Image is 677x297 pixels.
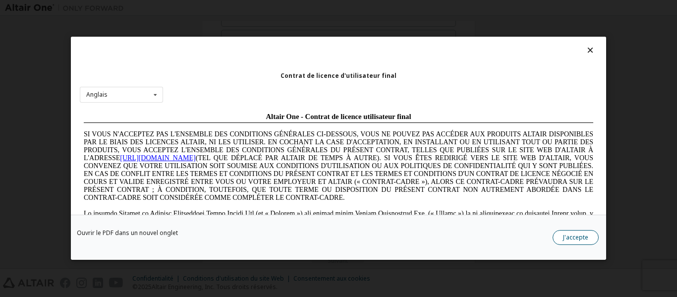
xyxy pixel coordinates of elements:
font: Contrat de licence d'utilisateur final [281,71,396,80]
font: Ouvrir le PDF dans un nouvel onglet [77,229,178,238]
a: Ouvrir le PDF dans un nouvel onglet [77,231,178,237]
font: (TEL QUE DÉPLACÉ PAR ALTAIR DE TEMPS À AUTRE). SI VOUS ÊTES REDIRIGÉ VERS LE SITE WEB D'ALTAIR, V... [4,46,513,93]
font: J'accepte [563,234,588,242]
font: Altair One - Contrat de licence utilisateur final [186,4,332,12]
font: Lo ipsumdo Sitamet co Adipisc Elitseddoei Tempo Incidi Utl (et « Dolorem ») ali enimad minim Veni... [4,101,513,180]
font: Anglais [86,90,108,99]
button: J'accepte [553,231,599,245]
a: [URL][DOMAIN_NAME] [40,46,115,53]
font: SI VOUS N'ACCEPTEZ PAS L'ENSEMBLE DES CONDITIONS GÉNÉRALES CI-DESSOUS, VOUS NE POUVEZ PAS ACCÉDER... [4,22,513,53]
